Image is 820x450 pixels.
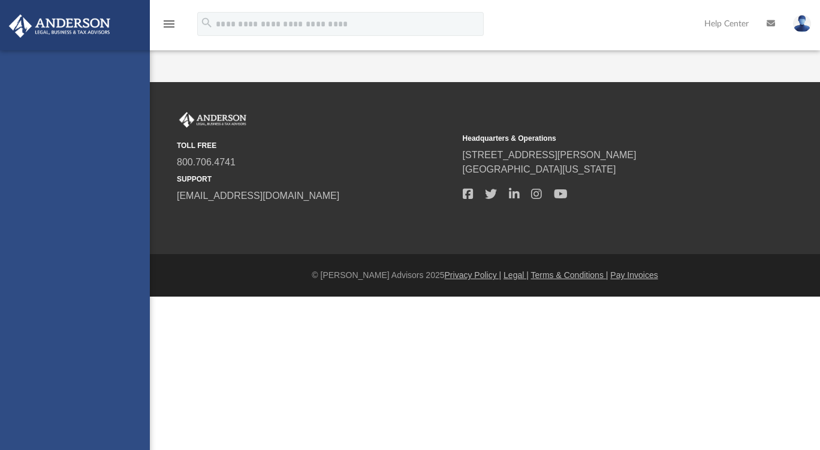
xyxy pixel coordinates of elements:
a: Privacy Policy | [445,270,502,280]
i: search [200,16,213,29]
img: Anderson Advisors Platinum Portal [177,112,249,128]
small: TOLL FREE [177,140,454,151]
a: 800.706.4741 [177,157,236,167]
img: Anderson Advisors Platinum Portal [5,14,114,38]
i: menu [162,17,176,31]
small: SUPPORT [177,174,454,185]
img: User Pic [793,15,811,32]
a: [GEOGRAPHIC_DATA][US_STATE] [463,164,616,174]
a: Terms & Conditions | [531,270,608,280]
a: [STREET_ADDRESS][PERSON_NAME] [463,150,637,160]
a: menu [162,23,176,31]
a: [EMAIL_ADDRESS][DOMAIN_NAME] [177,191,339,201]
a: Legal | [504,270,529,280]
a: Pay Invoices [610,270,658,280]
div: © [PERSON_NAME] Advisors 2025 [150,269,820,282]
small: Headquarters & Operations [463,133,740,144]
